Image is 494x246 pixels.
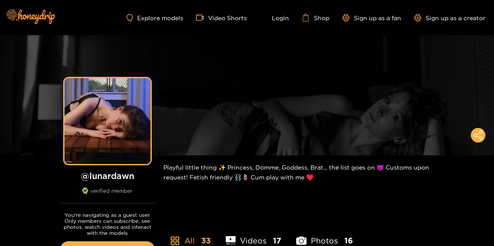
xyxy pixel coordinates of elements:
a: Video Shorts [196,14,247,21]
a: Shop [302,14,329,21]
p: You're navigating as a guest user. Only members can subscribe, see photos, watch videos and inter... [60,212,155,236]
span: 16 [344,235,353,246]
span: 17 [273,235,281,246]
a: Explore models [126,14,183,21]
span: appstore [170,236,180,246]
span: 33 [201,235,211,246]
div: Playful little thing ✨ Princess, Domme, Goddess, Brat... the list goes on 😈 Customs upon request!... [163,155,443,189]
a: Sign up as a fan [342,14,401,21]
a: Login [260,14,289,21]
div: verified member [60,188,155,203]
a: Sign up as a creator [414,14,485,21]
h1: @ lunardawn [60,170,155,181]
span: video-camera [196,14,208,21]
